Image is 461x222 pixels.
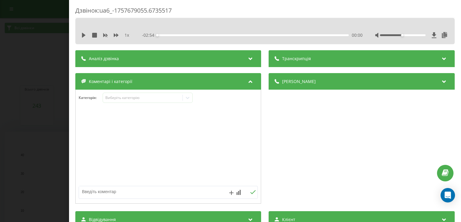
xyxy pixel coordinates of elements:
[441,188,455,202] div: Open Intercom Messenger
[105,95,180,100] div: Виберіть категорію
[282,79,316,85] span: [PERSON_NAME]
[401,34,404,36] div: Accessibility label
[352,32,363,38] span: 00:00
[125,32,129,38] span: 1 x
[79,96,103,100] h4: Категорія :
[156,34,159,36] div: Accessibility label
[89,79,132,85] span: Коментарі і категорії
[89,56,119,62] span: Аналіз дзвінка
[75,6,455,18] div: Дзвінок : ua6_-1757679055.6735517
[142,32,158,38] span: - 02:54
[282,56,311,62] span: Транскрипція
